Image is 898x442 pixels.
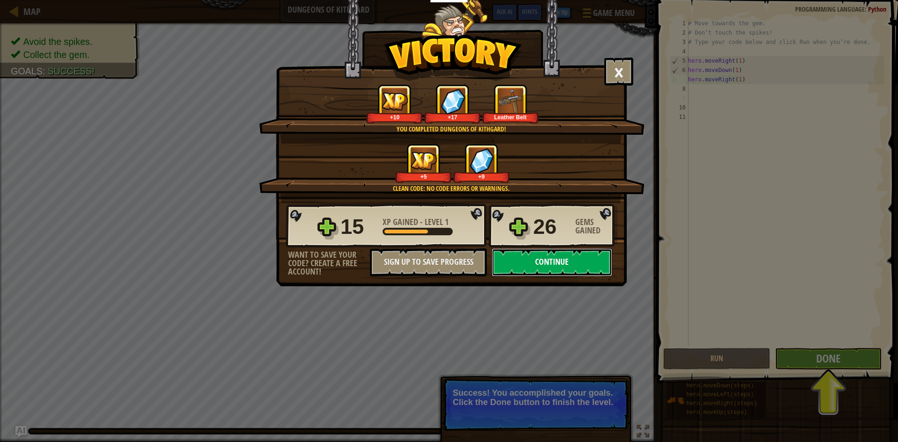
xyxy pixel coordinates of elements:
[383,216,420,228] span: XP Gained
[445,216,449,228] span: 1
[484,114,537,121] div: Leather Belt
[382,92,408,110] img: XP Gained
[498,88,523,114] img: New Item
[492,248,612,276] button: Continue
[370,248,487,276] button: Sign Up to Save Progress
[288,251,370,276] div: Want to save your code? Create a free account!
[397,173,450,180] div: +5
[411,152,437,170] img: XP Gained
[383,218,449,226] div: -
[441,88,465,114] img: Gems Gained
[533,212,570,242] div: 26
[423,216,445,228] span: Level
[368,114,421,121] div: +10
[426,114,479,121] div: +17
[340,212,377,242] div: 15
[455,173,508,180] div: +9
[304,124,599,134] div: You completed Dungeons of Kithgard!
[384,35,522,81] img: Victory
[604,58,633,86] button: ×
[304,184,599,193] div: Clean code: no code errors or warnings.
[470,148,494,174] img: Gems Gained
[575,218,617,235] div: Gems Gained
